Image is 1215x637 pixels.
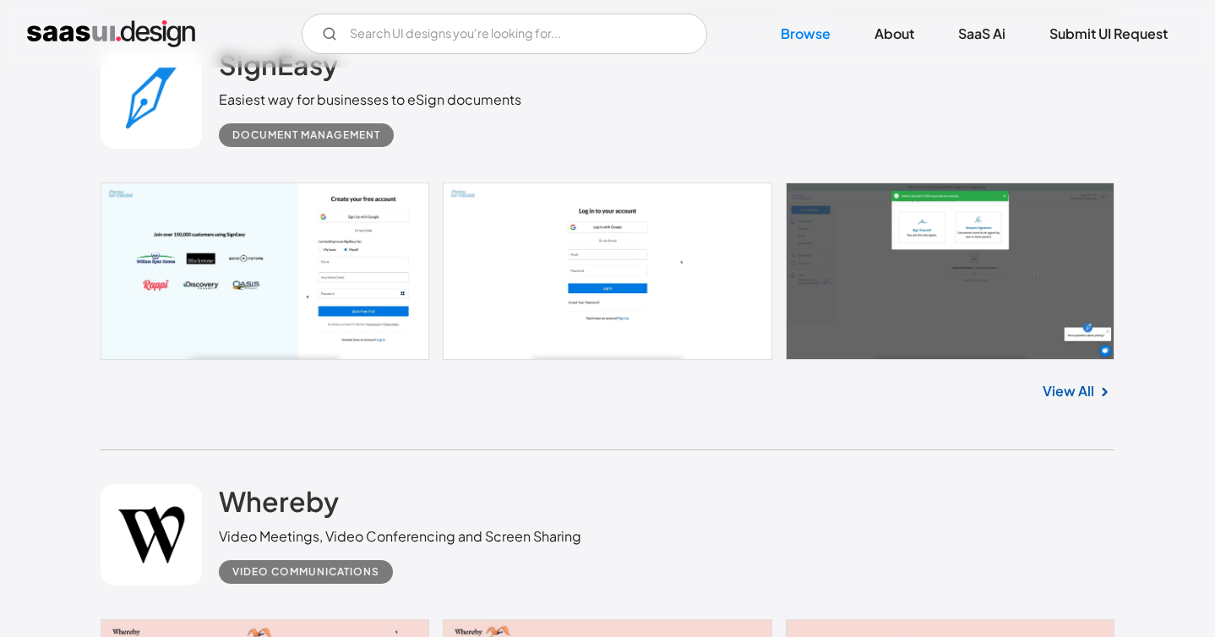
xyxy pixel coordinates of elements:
h2: Whereby [219,484,339,518]
a: home [27,20,195,47]
a: Browse [760,15,851,52]
a: About [854,15,934,52]
a: Whereby [219,484,339,526]
input: Search UI designs you're looking for... [302,14,707,54]
a: SaaS Ai [938,15,1026,52]
a: View All [1043,381,1094,401]
a: SignEasy [219,47,338,90]
div: Video Meetings, Video Conferencing and Screen Sharing [219,526,581,547]
div: Easiest way for businesses to eSign documents [219,90,521,110]
div: Video Communications [232,562,379,582]
h2: SignEasy [219,47,338,81]
a: Submit UI Request [1029,15,1188,52]
form: Email Form [302,14,707,54]
div: Document Management [232,125,380,145]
